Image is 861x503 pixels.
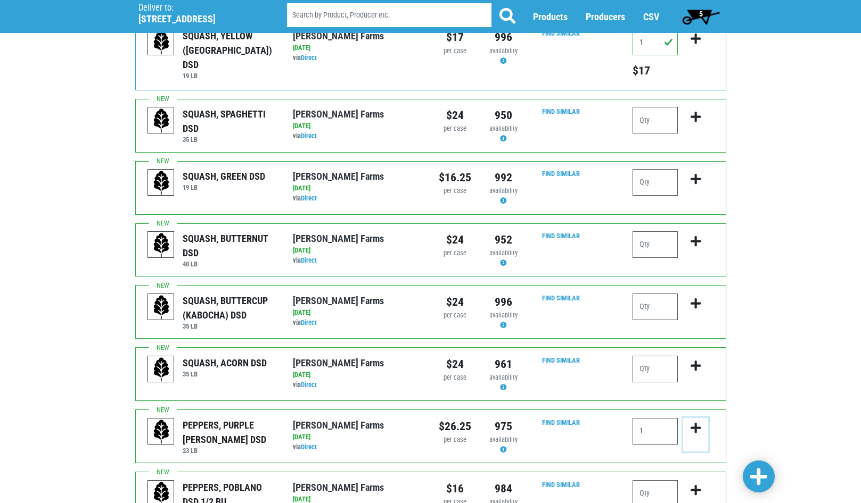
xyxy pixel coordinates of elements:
div: SQUASH, YELLOW ([GEOGRAPHIC_DATA]) DSD [183,29,277,72]
div: per case [439,373,471,383]
a: [PERSON_NAME] Farms [293,108,384,120]
a: [PERSON_NAME] Farms [293,295,384,306]
div: 975 [487,418,520,435]
a: Find Similar [542,481,580,489]
a: [PERSON_NAME] Farms [293,233,384,244]
div: $24 [439,294,471,311]
h5: [STREET_ADDRESS] [138,13,260,25]
div: 996 [487,29,520,46]
div: [DATE] [293,43,422,53]
a: Direct [301,381,317,389]
a: Find Similar [542,418,580,426]
div: via [293,442,422,452]
div: per case [439,311,471,321]
div: $26.25 [439,418,471,435]
input: Search by Product, Producer etc. [287,3,491,27]
a: [PERSON_NAME] Farms [293,482,384,493]
h6: 35 LB [183,370,267,378]
input: Qty [633,169,678,196]
div: via [293,53,422,63]
a: [PERSON_NAME] Farms [293,171,384,182]
img: placeholder-variety-43d6402dacf2d531de610a020419775a.svg [148,356,175,383]
a: Direct [301,256,317,264]
div: $16.25 [439,169,471,186]
div: $24 [439,356,471,373]
div: per case [439,435,471,445]
div: SQUASH, GREEN DSD [183,169,265,183]
span: availability [489,249,518,257]
a: Producers [586,11,625,22]
a: Direct [301,132,317,140]
div: per case [439,186,471,196]
a: [PERSON_NAME] Farms [293,30,384,41]
h6: 19 LB [183,72,277,80]
input: Qty [633,418,678,445]
input: Qty [633,107,678,133]
h6: 35 LB [183,136,277,144]
a: Find Similar [542,232,580,240]
img: placeholder-variety-43d6402dacf2d531de610a020419775a.svg [148,29,175,56]
div: SQUASH, ACORN DSD [183,356,267,370]
a: Direct [301,443,317,451]
div: [DATE] [293,121,422,131]
img: placeholder-variety-43d6402dacf2d531de610a020419775a.svg [148,107,175,134]
div: 961 [487,356,520,373]
div: [DATE] [293,370,422,380]
div: Availability may be subject to change. [487,46,520,66]
h5: Total price [633,64,678,78]
div: $17 [439,29,471,46]
input: Qty [633,231,678,258]
div: $16 [439,480,471,497]
span: availability [489,435,518,443]
img: placeholder-variety-43d6402dacf2d531de610a020419775a.svg [148,294,175,321]
div: [DATE] [293,183,422,194]
a: 5 [677,6,725,27]
span: availability [489,124,518,132]
h6: 40 LB [183,260,277,268]
a: Direct [301,194,317,202]
a: Direct [301,318,317,326]
input: Qty [633,294,678,320]
input: Qty [633,356,678,382]
div: SQUASH, SPAGHETTI DSD [183,107,277,136]
img: placeholder-variety-43d6402dacf2d531de610a020419775a.svg [148,418,175,445]
div: [DATE] [293,246,422,256]
div: [DATE] [293,432,422,442]
div: [DATE] [293,308,422,318]
div: $24 [439,231,471,248]
span: availability [489,47,518,55]
h6: 35 LB [183,322,277,330]
img: placeholder-variety-43d6402dacf2d531de610a020419775a.svg [148,232,175,258]
input: Qty [633,29,678,55]
div: via [293,194,422,204]
a: Find Similar [542,107,580,115]
a: Find Similar [542,170,580,178]
a: [PERSON_NAME] Farms [293,357,384,368]
div: via [293,380,422,390]
div: via [293,318,422,328]
div: 950 [487,107,520,124]
span: availability [489,187,518,195]
div: via [293,131,422,141]
div: 952 [487,231,520,248]
div: PEPPERS, PURPLE [PERSON_NAME] DSD [183,418,277,447]
div: 992 [487,169,520,186]
span: 5 [699,10,703,18]
a: Direct [301,54,317,62]
div: 996 [487,294,520,311]
div: via [293,256,422,266]
div: per case [439,46,471,56]
div: $24 [439,107,471,124]
div: SQUASH, BUTTERNUT DSD [183,231,277,260]
a: Products [533,11,568,22]
h6: 23 LB [183,447,277,455]
a: Find Similar [542,356,580,364]
span: availability [489,311,518,319]
div: 984 [487,480,520,497]
a: Find Similar [542,29,580,37]
p: Deliver to: [138,3,260,13]
a: Find Similar [542,294,580,302]
h6: 19 LB [183,183,265,191]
